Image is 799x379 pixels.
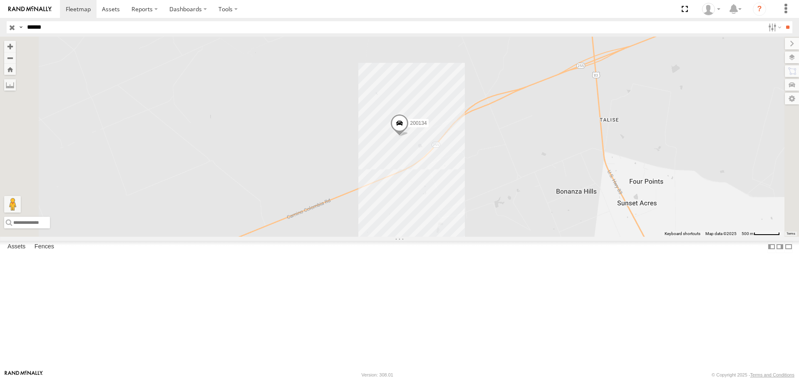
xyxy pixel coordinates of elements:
[776,241,784,253] label: Dock Summary Table to the Right
[410,120,427,126] span: 200134
[4,52,16,64] button: Zoom out
[17,21,24,33] label: Search Query
[4,196,21,213] button: Drag Pegman onto the map to open Street View
[787,232,795,235] a: Terms (opens in new tab)
[765,21,783,33] label: Search Filter Options
[742,231,754,236] span: 500 m
[5,371,43,379] a: Visit our Website
[665,231,700,237] button: Keyboard shortcuts
[4,64,16,75] button: Zoom Home
[785,93,799,104] label: Map Settings
[3,241,30,253] label: Assets
[784,241,793,253] label: Hide Summary Table
[4,79,16,91] label: Measure
[753,2,766,16] i: ?
[712,372,794,377] div: © Copyright 2025 -
[705,231,737,236] span: Map data ©2025
[4,41,16,52] button: Zoom in
[739,231,782,237] button: Map Scale: 500 m per 59 pixels
[8,6,52,12] img: rand-logo.svg
[699,3,723,15] div: Caseta Laredo TX
[767,241,776,253] label: Dock Summary Table to the Left
[30,241,58,253] label: Fences
[750,372,794,377] a: Terms and Conditions
[362,372,393,377] div: Version: 308.01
